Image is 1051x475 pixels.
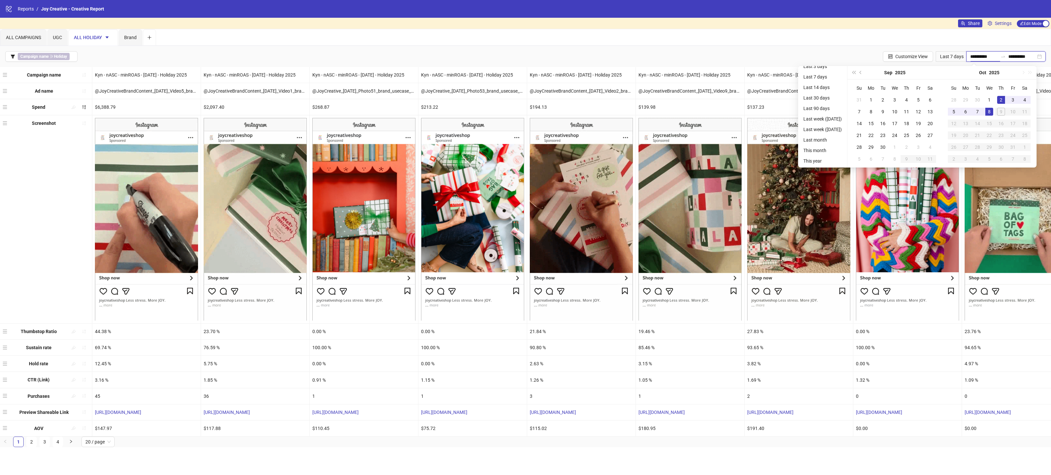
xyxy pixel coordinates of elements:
td: 2025-10-30 [995,141,1007,153]
span: menu [3,426,7,430]
td: 2025-09-28 [853,141,865,153]
div: 3 [914,143,922,151]
img: Screenshot 120235690336210706 [638,118,742,321]
td: 2025-09-22 [865,129,877,141]
td: 2025-10-08 [889,153,901,165]
span: sort-ascending [82,426,86,430]
div: menu [3,70,9,80]
td: 2025-10-01 [983,94,995,106]
div: 11 [1021,108,1029,116]
div: 12 [950,120,958,127]
td: 2025-08-31 [853,94,865,106]
td: 2025-10-22 [983,129,995,141]
td: 2025-09-29 [865,141,877,153]
a: [URL][DOMAIN_NAME] [204,410,250,415]
div: 25 [903,131,910,139]
div: $213.22 [418,99,527,115]
div: 7 [855,108,863,116]
div: 20 [962,131,970,139]
li: Last month [801,136,844,144]
td: 2025-09-04 [901,94,912,106]
div: 23 [879,131,887,139]
th: Mo [960,82,972,94]
img: Screenshot 120235690301410706 [421,118,524,321]
button: Add tab [143,29,156,46]
td: 2025-09-24 [889,129,901,141]
td: 2025-09-18 [901,118,912,129]
div: 8 [867,108,875,116]
td: 2025-10-13 [960,118,972,129]
div: $139.98 [636,99,744,115]
span: sort-ascending [82,73,86,77]
td: 2025-10-18 [1019,118,1031,129]
div: 5 [950,108,958,116]
div: 18 [903,120,910,127]
td: 2025-09-07 [853,106,865,118]
button: Share [958,19,982,27]
th: Fr [912,82,924,94]
a: [URL][DOMAIN_NAME] [530,410,576,415]
div: 15 [985,120,993,127]
td: 2025-10-03 [912,141,924,153]
div: 14 [855,120,863,127]
div: 29 [962,96,970,104]
li: Last 30 days [801,94,844,102]
a: [URL][DOMAIN_NAME] [312,410,359,415]
td: 2025-10-27 [960,141,972,153]
span: menu [3,105,7,109]
div: 28 [973,143,981,151]
td: 2025-09-15 [865,118,877,129]
a: 2 [27,437,36,447]
td: 2025-09-25 [901,129,912,141]
div: 4 [1021,96,1029,104]
td: 2025-10-15 [983,118,995,129]
div: 19 [914,120,922,127]
a: Reports [16,5,35,12]
td: 2025-10-02 [901,141,912,153]
button: Choose a month [979,66,986,79]
div: Kyn - nASC - minROAS - [DATE] - Holiday 2025 [527,67,636,83]
button: Customize View [883,51,933,62]
li: Last 7 days [801,73,844,81]
li: Last 3 days [801,62,844,70]
div: 20 [926,120,934,127]
span: right [69,440,73,443]
div: menu [3,391,9,401]
div: 29 [867,143,875,151]
div: 10 [891,108,899,116]
th: Tu [877,82,889,94]
span: sort-ascending [82,121,86,125]
span: menu [3,345,7,350]
b: Spend [32,104,45,110]
div: 26 [914,131,922,139]
td: 2025-09-10 [889,106,901,118]
td: 2025-10-05 [853,153,865,165]
div: 10 [1009,108,1017,116]
td: 2025-10-28 [972,141,983,153]
td: 2025-09-20 [924,118,936,129]
div: 1 [1021,143,1029,151]
div: 27 [962,143,970,151]
td: 2025-10-11 [924,153,936,165]
a: [URL][DOMAIN_NAME] [965,410,1011,415]
div: 1 [985,96,993,104]
td: 2025-09-26 [912,129,924,141]
span: UGC [53,35,62,40]
div: 21 [855,131,863,139]
span: sort-ascending [82,361,86,366]
div: menu [3,118,9,128]
div: menu [3,342,9,353]
div: 13 [926,108,934,116]
button: Last year (Control + left) [850,66,857,79]
td: 2025-10-14 [972,118,983,129]
div: 16 [879,120,887,127]
div: @JoyCreativeBrandContent_[DATE]_Video9_brand_usecase_HolidayCollection_JoyCreative__Iter0 [636,83,744,99]
span: control [888,54,893,59]
span: ALL CAMPAIGNS [6,35,41,40]
td: 2025-09-16 [877,118,889,129]
img: Screenshot 120235690313610706 [530,118,633,321]
div: menu [3,374,9,385]
span: sort-ascending [82,410,86,414]
div: $6,388.79 [92,99,201,115]
td: 2025-10-03 [1007,94,1019,106]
